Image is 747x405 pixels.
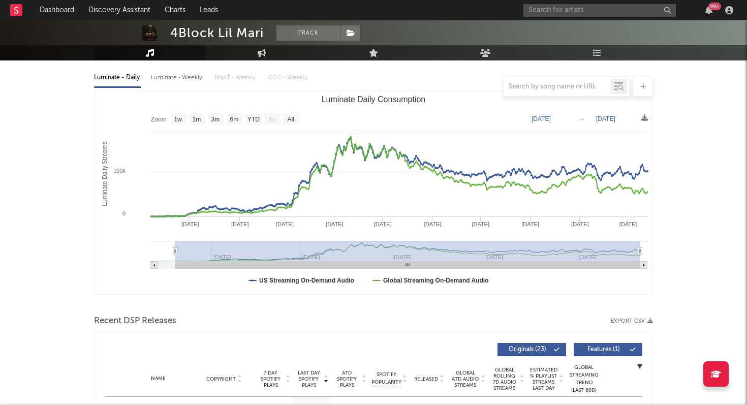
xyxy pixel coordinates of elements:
[504,83,611,91] input: Search by song name or URL
[181,221,199,227] text: [DATE]
[257,370,284,388] span: 7 Day Spotify Plays
[414,376,438,382] span: Released
[371,371,401,386] span: Spotify Popularity
[569,364,599,394] div: Global Streaming Trend (Last 60D)
[611,318,653,324] button: Export CSV
[322,95,426,104] text: Luminate Daily Consumption
[287,116,294,123] text: All
[383,277,489,284] text: Global Streaming On-Demand Audio
[424,221,442,227] text: [DATE]
[206,376,236,382] span: Copyright
[708,3,721,10] div: 99 +
[247,116,260,123] text: YTD
[490,367,518,391] span: Global Rolling 7D Audio Streams
[523,4,676,17] input: Search for artists
[113,168,126,174] text: 100k
[532,115,551,122] text: [DATE]
[94,315,176,327] span: Recent DSP Releases
[170,25,264,41] div: 4Block Lil Mari
[596,115,615,122] text: [DATE]
[295,370,322,388] span: Last Day Spotify Plays
[326,221,344,227] text: [DATE]
[333,370,360,388] span: ATD Spotify Plays
[705,6,712,14] button: 99+
[193,116,201,123] text: 1m
[101,141,108,206] text: Luminate Daily Streams
[451,370,479,388] span: Global ATD Audio Streams
[374,221,392,227] text: [DATE]
[211,116,220,123] text: 3m
[580,347,627,353] span: Features ( 1 )
[174,116,182,123] text: 1w
[231,221,249,227] text: [DATE]
[472,221,489,227] text: [DATE]
[259,277,354,284] text: US Streaming On-Demand Audio
[571,221,589,227] text: [DATE]
[574,343,642,356] button: Features(1)
[521,221,539,227] text: [DATE]
[230,116,239,123] text: 6m
[125,375,192,383] div: Name
[151,69,204,86] div: Luminate - Weekly
[94,69,141,86] div: Luminate - Daily
[95,91,652,294] svg: Luminate Daily Consumption
[579,115,585,122] text: →
[122,210,126,216] text: 0
[269,116,275,123] text: 1y
[276,221,294,227] text: [DATE]
[497,343,566,356] button: Originals(23)
[504,347,551,353] span: Originals ( 23 )
[619,221,637,227] text: [DATE]
[151,116,167,123] text: Zoom
[530,367,557,391] span: Estimated % Playlist Streams Last Day
[276,25,340,41] button: Track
